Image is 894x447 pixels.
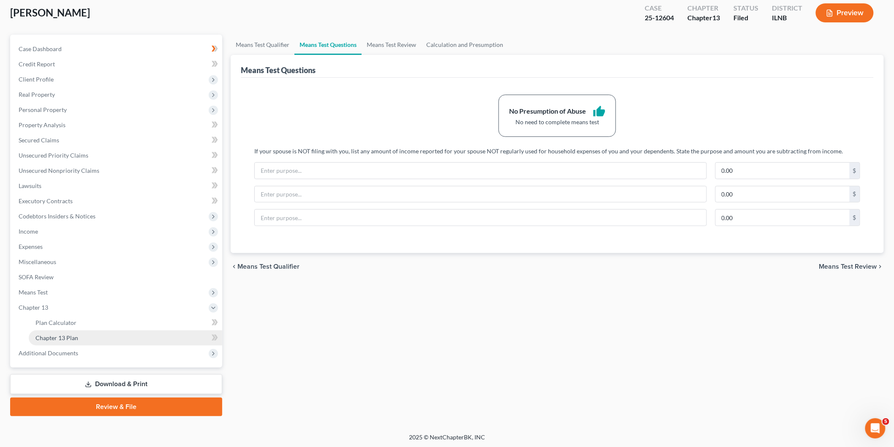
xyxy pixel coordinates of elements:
[12,178,222,194] a: Lawsuits
[850,210,860,226] div: $
[12,163,222,178] a: Unsecured Nonpriority Claims
[865,418,886,439] iframe: Intercom live chat
[255,186,706,202] input: Enter purpose...
[19,304,48,311] span: Chapter 13
[10,374,222,394] a: Download & Print
[816,3,874,22] button: Preview
[19,106,67,113] span: Personal Property
[645,13,674,23] div: 25-12604
[509,106,586,116] div: No Presumption of Abuse
[12,133,222,148] a: Secured Claims
[687,3,720,13] div: Chapter
[19,213,95,220] span: Codebtors Insiders & Notices
[716,186,850,202] input: 0.00
[35,319,76,326] span: Plan Calculator
[772,13,802,23] div: ILNB
[687,13,720,23] div: Chapter
[10,6,90,19] span: [PERSON_NAME]
[645,3,674,13] div: Case
[19,243,43,250] span: Expenses
[733,13,758,23] div: Filed
[19,45,62,52] span: Case Dashboard
[255,163,706,179] input: Enter purpose...
[294,35,362,55] a: Means Test Questions
[19,273,54,281] span: SOFA Review
[12,41,222,57] a: Case Dashboard
[19,121,65,128] span: Property Analysis
[883,418,889,425] span: 5
[12,148,222,163] a: Unsecured Priority Claims
[509,118,605,126] div: No need to complete means test
[19,136,59,144] span: Secured Claims
[29,315,222,330] a: Plan Calculator
[19,258,56,265] span: Miscellaneous
[231,35,294,55] a: Means Test Qualifier
[819,263,877,270] span: Means Test Review
[733,3,758,13] div: Status
[362,35,421,55] a: Means Test Review
[850,163,860,179] div: $
[29,330,222,346] a: Chapter 13 Plan
[12,270,222,285] a: SOFA Review
[231,263,300,270] button: chevron_left Means Test Qualifier
[254,147,860,155] p: If your spouse is NOT filing with you, list any amount of income reported for your spouse NOT reg...
[10,398,222,416] a: Review & File
[19,182,41,189] span: Lawsuits
[877,263,884,270] i: chevron_right
[19,289,48,296] span: Means Test
[35,334,78,341] span: Chapter 13 Plan
[19,167,99,174] span: Unsecured Nonpriority Claims
[19,76,54,83] span: Client Profile
[716,163,850,179] input: 0.00
[19,91,55,98] span: Real Property
[241,65,316,75] div: Means Test Questions
[850,186,860,202] div: $
[712,14,720,22] span: 13
[19,228,38,235] span: Income
[19,349,78,357] span: Additional Documents
[716,210,850,226] input: 0.00
[12,194,222,209] a: Executory Contracts
[19,197,73,204] span: Executory Contracts
[772,3,802,13] div: District
[593,105,605,118] i: thumb_up
[19,60,55,68] span: Credit Report
[231,263,237,270] i: chevron_left
[255,210,706,226] input: Enter purpose...
[237,263,300,270] span: Means Test Qualifier
[12,117,222,133] a: Property Analysis
[819,263,884,270] button: Means Test Review chevron_right
[19,152,88,159] span: Unsecured Priority Claims
[421,35,508,55] a: Calculation and Presumption
[12,57,222,72] a: Credit Report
